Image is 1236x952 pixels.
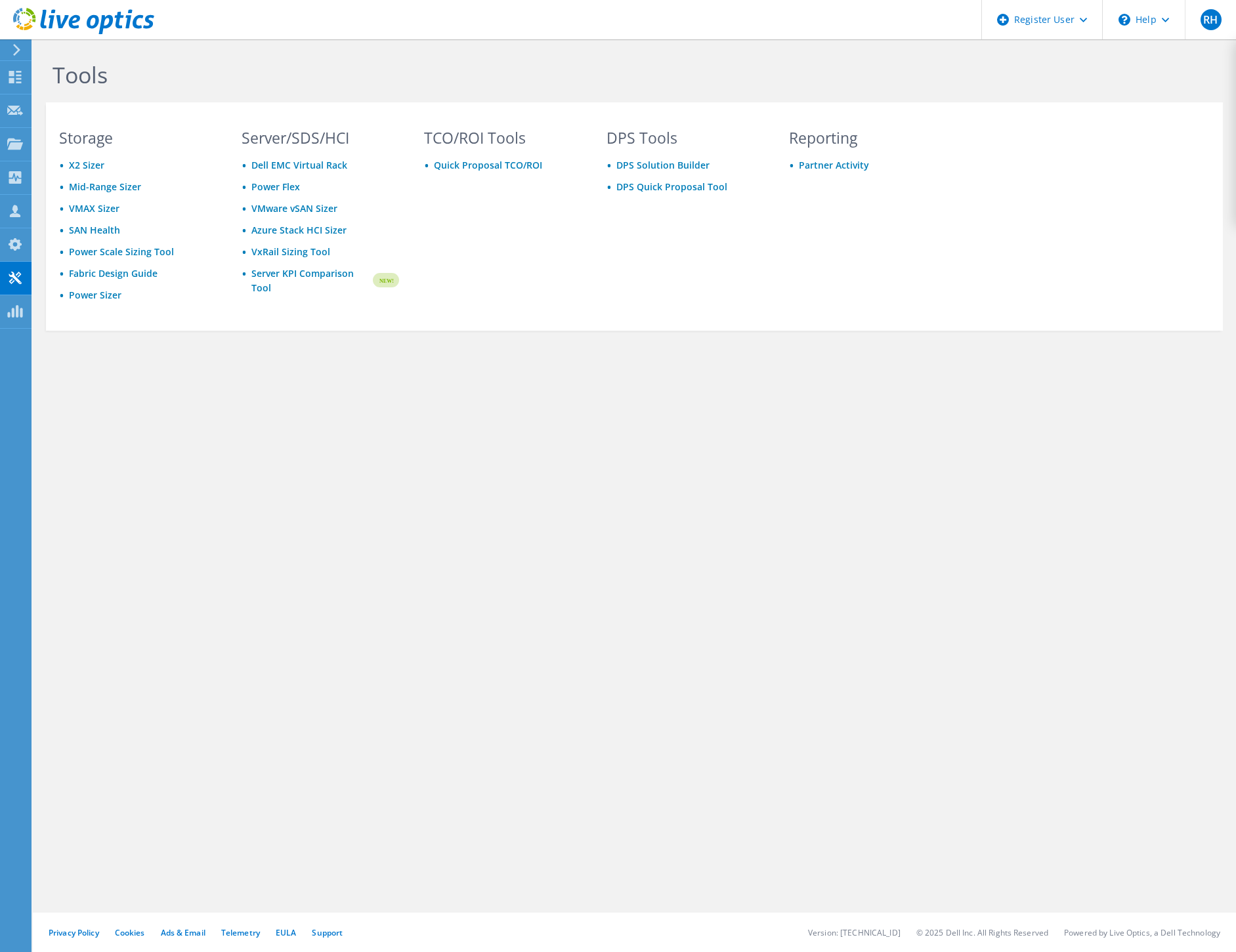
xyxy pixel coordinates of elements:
[251,180,300,193] a: Power Flex
[916,927,1048,938] li: © 2025 Dell Inc. All Rights Reserved
[1201,9,1222,30] span: RH
[69,159,104,171] a: X2 Sizer
[161,927,205,938] a: Ads & Email
[53,61,939,89] h1: Tools
[799,159,869,171] a: Partner Activity
[371,265,399,296] img: new-badge.svg
[251,266,371,295] a: Server KPI Comparison Tool
[115,927,145,938] a: Cookies
[251,245,330,258] a: VxRail Sizing Tool
[69,224,120,236] a: SAN Health
[616,180,727,193] a: DPS Quick Proposal Tool
[221,927,260,938] a: Telemetry
[59,131,217,145] h3: Storage
[312,927,343,938] a: Support
[251,159,347,171] a: Dell EMC Virtual Rack
[424,131,582,145] h3: TCO/ROI Tools
[607,131,764,145] h3: DPS Tools
[69,289,121,301] a: Power Sizer
[1064,927,1220,938] li: Powered by Live Optics, a Dell Technology
[251,202,337,215] a: VMware vSAN Sizer
[789,131,947,145] h3: Reporting
[251,224,347,236] a: Azure Stack HCI Sizer
[276,927,296,938] a: EULA
[808,927,901,938] li: Version: [TECHNICAL_ID]
[434,159,542,171] a: Quick Proposal TCO/ROI
[69,202,119,215] a: VMAX Sizer
[1119,14,1130,26] svg: \n
[69,267,158,279] a: Fabric Design Guide
[616,159,710,171] a: DPS Solution Builder
[69,245,174,258] a: Power Scale Sizing Tool
[49,927,99,938] a: Privacy Policy
[69,180,141,193] a: Mid-Range Sizer
[242,131,399,145] h3: Server/SDS/HCI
